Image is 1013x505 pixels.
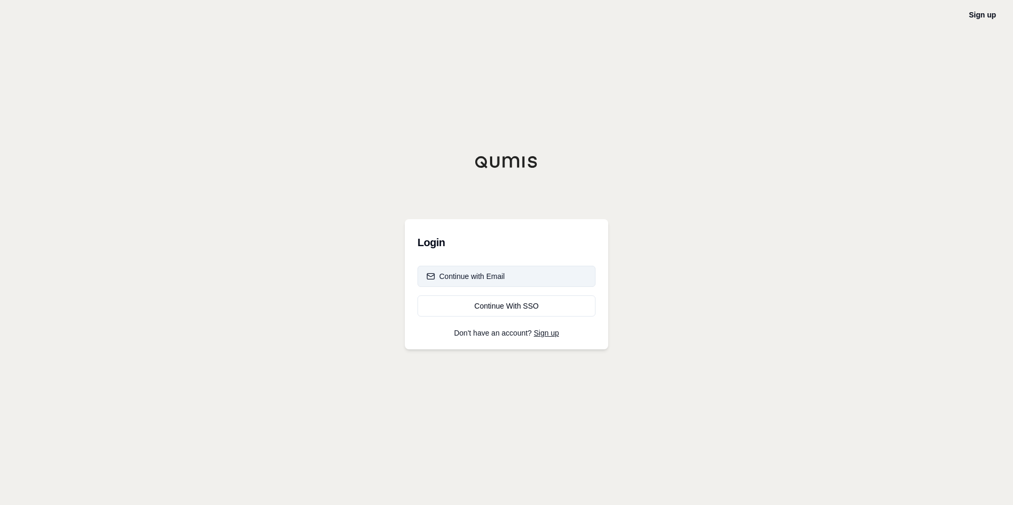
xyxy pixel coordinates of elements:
img: Qumis [475,156,538,168]
div: Continue With SSO [426,301,587,311]
div: Continue with Email [426,271,505,282]
p: Don't have an account? [417,329,596,337]
h3: Login [417,232,596,253]
a: Continue With SSO [417,295,596,317]
a: Sign up [534,329,559,337]
button: Continue with Email [417,266,596,287]
a: Sign up [969,11,996,19]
